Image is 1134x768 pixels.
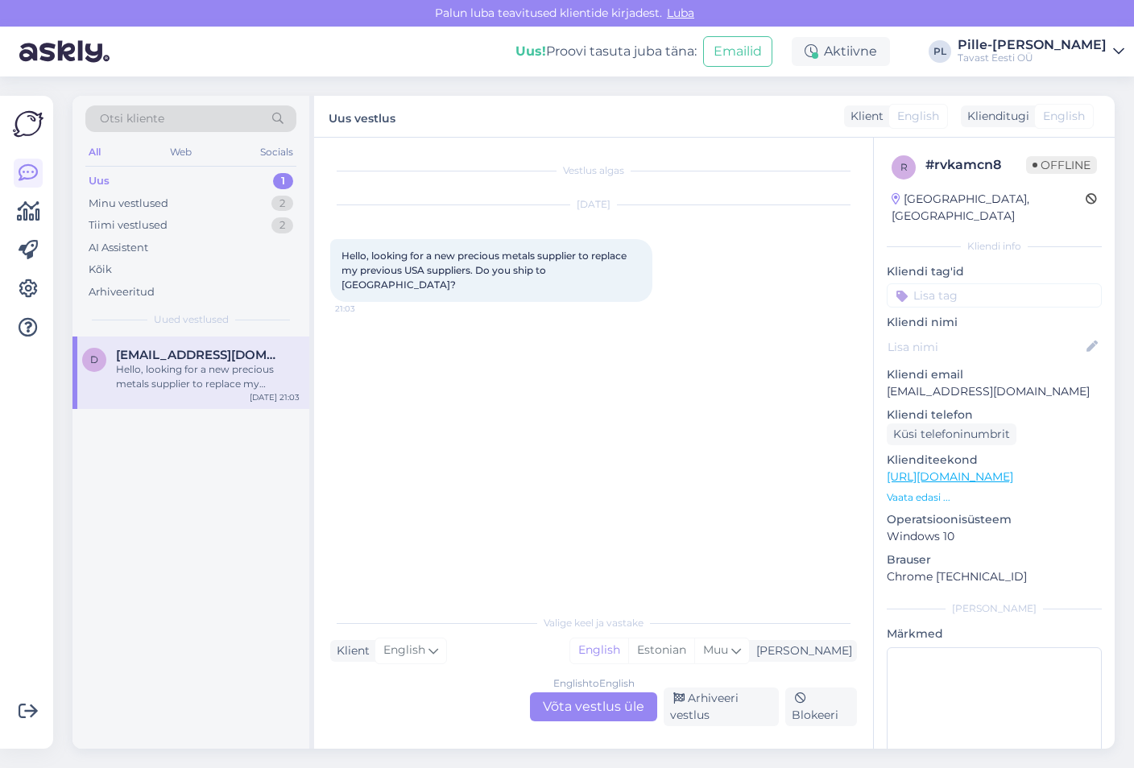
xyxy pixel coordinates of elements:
div: Aktiivne [792,37,890,66]
div: Kõik [89,262,112,278]
div: Klient [844,108,884,125]
span: English [1043,108,1085,125]
p: Kliendi tag'id [887,263,1102,280]
div: Vestlus algas [330,163,857,178]
p: Chrome [TECHNICAL_ID] [887,568,1102,585]
p: Operatsioonisüsteem [887,511,1102,528]
div: [PERSON_NAME] [887,601,1102,616]
span: r [900,161,908,173]
span: English [897,108,939,125]
span: Luba [662,6,699,20]
span: 21:03 [335,303,395,315]
div: Võta vestlus üle [530,692,657,721]
div: # rvkamcn8 [925,155,1026,175]
p: Vaata edasi ... [887,490,1102,505]
p: Kliendi nimi [887,314,1102,331]
a: [URL][DOMAIN_NAME] [887,469,1013,484]
div: Tavast Eesti OÜ [958,52,1107,64]
div: Valige keel ja vastake [330,616,857,630]
span: d [90,353,98,365]
p: Brauser [887,551,1102,568]
div: [DATE] [330,197,857,212]
span: Offline [1026,156,1097,174]
div: Arhiveeri vestlus [664,687,779,726]
div: Proovi tasuta juba täna: [515,42,697,61]
p: [EMAIL_ADDRESS][DOMAIN_NAME] [887,383,1102,400]
div: 1 [273,173,293,189]
div: Tiimi vestlused [89,217,168,233]
div: Klient [330,642,370,659]
span: deb@gemrapture.ca [116,348,283,362]
img: Askly Logo [13,109,43,139]
div: Estonian [628,638,694,663]
div: Arhiveeritud [89,284,155,300]
p: Märkmed [887,626,1102,642]
div: Hello, looking for a new precious metals supplier to replace my previous USA suppliers. Do you sh... [116,362,300,391]
div: [GEOGRAPHIC_DATA], [GEOGRAPHIC_DATA] [892,191,1086,225]
div: [DATE] 21:03 [250,391,300,403]
div: Pille-[PERSON_NAME] [958,39,1107,52]
p: Windows 10 [887,528,1102,545]
div: Kliendi info [887,239,1102,254]
span: English [383,642,425,659]
div: Uus [89,173,110,189]
div: Klienditugi [961,108,1029,125]
div: English [570,638,628,663]
input: Lisa tag [887,283,1102,308]
div: Web [167,142,195,163]
span: Otsi kliente [100,110,164,127]
div: English to English [553,676,635,691]
label: Uus vestlus [329,105,395,127]
div: [PERSON_NAME] [750,642,852,659]
span: Muu [703,642,728,657]
div: Küsi telefoninumbrit [887,423,1016,445]
div: All [85,142,104,163]
p: Klienditeekond [887,452,1102,469]
b: Uus! [515,43,546,59]
button: Emailid [703,36,772,67]
div: Blokeeri [785,687,857,726]
div: PL [929,40,951,63]
p: Kliendi email [887,366,1102,383]
div: AI Assistent [89,240,148,256]
input: Lisa nimi [888,338,1083,356]
div: Minu vestlused [89,196,168,212]
p: Kliendi telefon [887,407,1102,423]
div: 2 [271,196,293,212]
span: Hello, looking for a new precious metals supplier to replace my previous USA suppliers. Do you sh... [341,250,629,291]
div: Socials [257,142,296,163]
div: 2 [271,217,293,233]
span: Uued vestlused [154,312,229,327]
a: Pille-[PERSON_NAME]Tavast Eesti OÜ [958,39,1124,64]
